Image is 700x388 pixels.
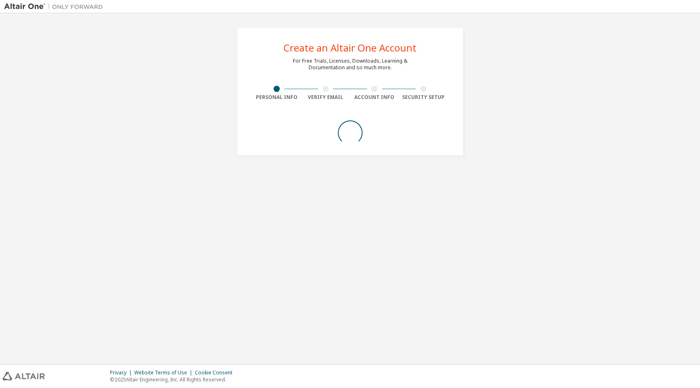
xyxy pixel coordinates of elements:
[283,43,417,53] div: Create an Altair One Account
[195,369,237,376] div: Cookie Consent
[350,94,399,101] div: Account Info
[110,369,134,376] div: Privacy
[2,372,45,381] img: altair_logo.svg
[4,2,107,11] img: Altair One
[110,376,237,383] p: © 2025 Altair Engineering, Inc. All Rights Reserved.
[253,94,302,101] div: Personal Info
[293,58,407,71] div: For Free Trials, Licenses, Downloads, Learning & Documentation and so much more.
[399,94,448,101] div: Security Setup
[301,94,350,101] div: Verify Email
[134,369,195,376] div: Website Terms of Use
